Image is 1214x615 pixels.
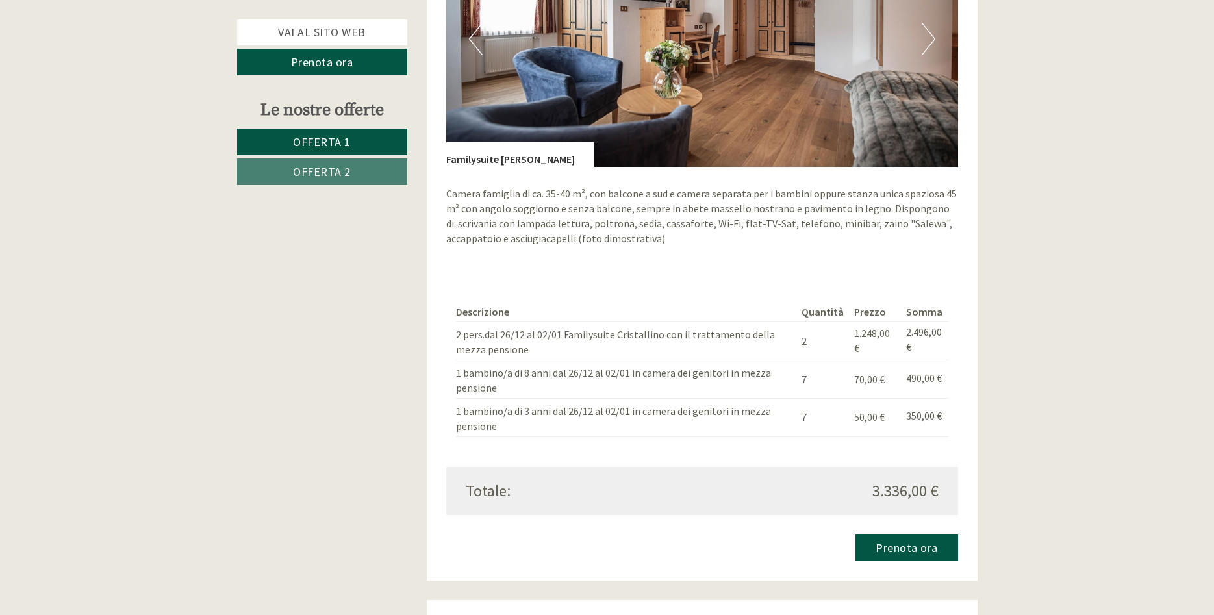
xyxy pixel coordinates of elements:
td: 490,00 € [901,360,948,399]
button: Previous [469,23,483,55]
span: 1.248,00 € [854,327,890,355]
div: Familysuite [PERSON_NAME] [446,142,594,167]
td: 7 [796,398,849,436]
a: Prenota ora [237,49,407,75]
td: 350,00 € [901,398,948,436]
span: 3.336,00 € [872,480,939,502]
td: 2.496,00 € [901,322,948,360]
div: Totale: [456,480,702,502]
td: 7 [796,360,849,399]
th: Prezzo [849,302,901,322]
a: Vai al sito web [237,19,407,45]
span: 50,00 € [854,410,885,423]
span: Offerta 2 [293,164,351,179]
td: 2 [796,322,849,360]
span: Offerta 1 [293,134,351,149]
th: Quantità [796,302,849,322]
th: Somma [901,302,948,322]
span: 70,00 € [854,373,885,386]
div: Le nostre offerte [237,98,407,122]
a: Prenota ora [855,534,958,561]
p: Camera famiglia di ca. 35-40 m², con balcone a sud e camera separata per i bambini oppure stanza ... [446,186,958,245]
td: 1 bambino/a di 8 anni dal 26/12 al 02/01 in camera dei genitori in mezza pensione [456,360,796,399]
td: 1 bambino/a di 3 anni dal 26/12 al 02/01 in camera dei genitori in mezza pensione [456,398,796,436]
td: 2 pers.dal 26/12 al 02/01 Familysuite Cristallino con il trattamento della mezza pensione [456,322,796,360]
th: Descrizione [456,302,796,322]
button: Next [922,23,935,55]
